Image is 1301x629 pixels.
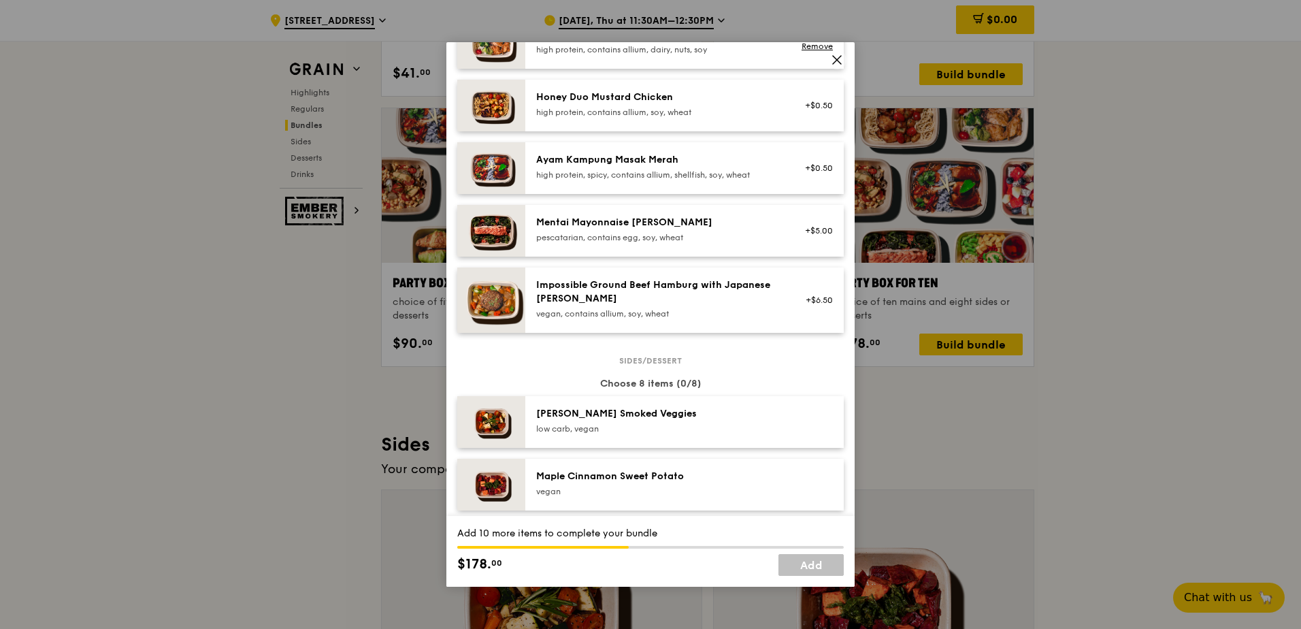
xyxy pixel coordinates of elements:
[536,216,780,229] div: Mentai Mayonnaise [PERSON_NAME]
[536,486,780,497] div: vegan
[457,142,525,194] img: daily_normal_Ayam_Kampung_Masak_Merah_Horizontal_.jpg
[797,295,833,306] div: +$6.50
[457,377,844,391] div: Choose 8 items (0/8)
[457,527,844,541] div: Add 10 more items to complete your bundle
[536,44,780,55] div: high protein, contains allium, dairy, nuts, soy
[536,170,780,180] div: high protein, spicy, contains allium, shellfish, soy, wheat
[457,205,525,257] img: daily_normal_Mentai-Mayonnaise-Aburi-Salmon-HORZ.jpg
[457,268,525,333] img: daily_normal_HORZ-Impossible-Hamburg-With-Japanese-Curry.jpg
[536,153,780,167] div: Ayam Kampung Masak Merah
[457,554,491,575] span: $178.
[457,80,525,131] img: daily_normal_Honey_Duo_Mustard_Chicken__Horizontal_.jpg
[802,42,833,51] a: Remove
[536,407,780,421] div: [PERSON_NAME] Smoked Veggies
[491,558,502,568] span: 00
[797,100,833,111] div: +$0.50
[778,554,844,576] a: Add
[536,91,780,104] div: Honey Duo Mustard Chicken
[457,459,525,511] img: daily_normal_Maple_Cinnamon_Sweet_Potato__Horizontal_.jpg
[797,163,833,174] div: +$0.50
[536,278,780,306] div: Impossible Ground Beef Hamburg with Japanese [PERSON_NAME]
[536,423,780,434] div: low carb, vegan
[536,308,780,319] div: vegan, contains allium, soy, wheat
[797,225,833,236] div: +$5.00
[614,355,687,366] span: Sides/dessert
[536,470,780,483] div: Maple Cinnamon Sweet Potato
[536,107,780,118] div: high protein, contains allium, soy, wheat
[457,396,525,448] img: daily_normal_Thyme-Rosemary-Zucchini-HORZ.jpg
[457,17,525,69] img: daily_normal_HORZ-Grilled-Farm-Fresh-Chicken.jpg
[536,232,780,243] div: pescatarian, contains egg, soy, wheat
